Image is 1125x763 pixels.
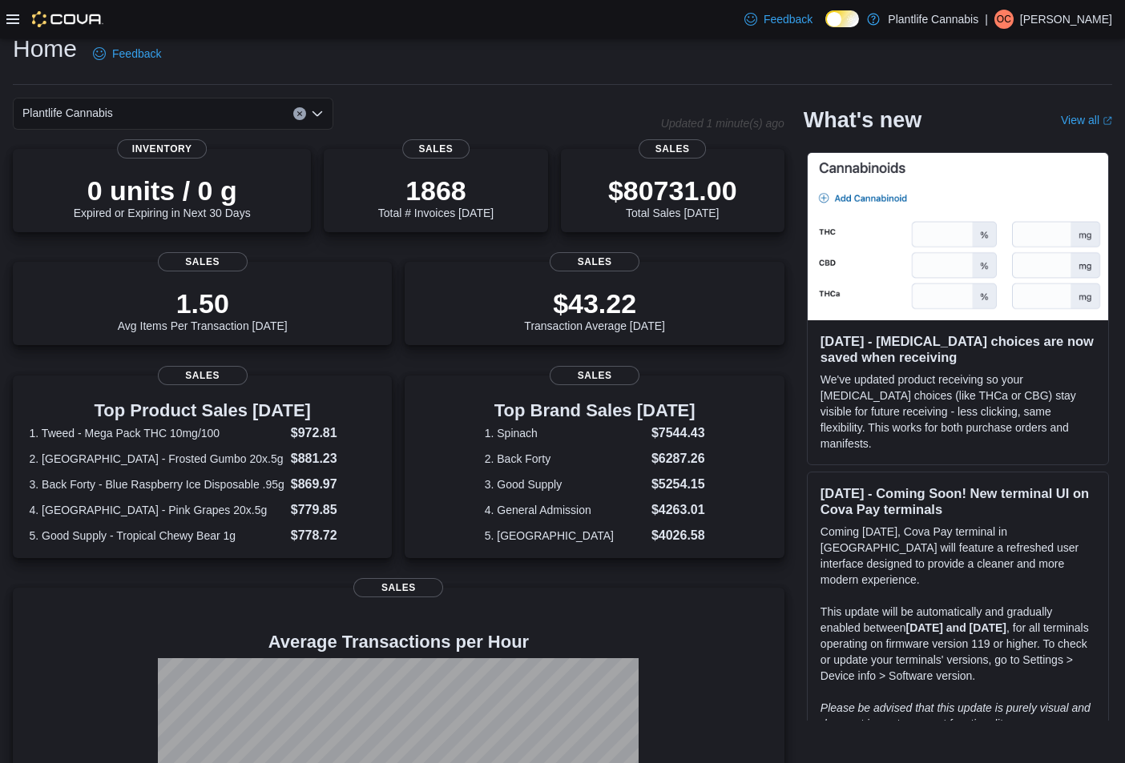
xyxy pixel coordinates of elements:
[764,11,812,27] span: Feedback
[550,366,639,385] span: Sales
[32,11,103,27] img: Cova
[158,252,248,271] span: Sales
[985,10,988,29] p: |
[994,10,1014,29] div: Orianna Christensen
[291,500,376,520] dd: $779.85
[158,366,248,385] span: Sales
[74,175,251,207] p: 0 units / 0 g
[906,621,1006,634] strong: [DATE] and [DATE]
[821,333,1095,365] h3: [DATE] - [MEDICAL_DATA] choices are now saved when receiving
[485,502,645,518] dt: 4. General Admission
[118,287,288,332] div: Avg Items Per Transaction [DATE]
[485,451,645,467] dt: 2. Back Forty
[651,526,705,545] dd: $4026.58
[291,424,376,443] dd: $972.81
[651,449,705,468] dd: $6287.26
[1061,114,1112,126] a: View allExternal link
[22,103,113,122] span: Plantlife Cannabis
[87,38,167,70] a: Feedback
[118,287,288,319] p: 1.50
[378,175,494,219] div: Total # Invoices [DATE]
[30,502,284,518] dt: 4. [GEOGRAPHIC_DATA] - Pink Grapes 20x.5g
[485,425,645,441] dt: 1. Spinach
[485,476,645,492] dt: 3. Good Supply
[524,287,665,332] div: Transaction Average [DATE]
[651,424,705,443] dd: $7544.43
[30,401,376,420] h3: Top Product Sales [DATE]
[1020,10,1112,29] p: [PERSON_NAME]
[821,371,1095,452] p: We've updated product receiving so your [MEDICAL_DATA] choices (like THCa or CBG) stay visible fo...
[608,175,737,207] p: $80731.00
[825,27,826,28] span: Dark Mode
[608,175,737,219] div: Total Sales [DATE]
[353,578,443,597] span: Sales
[804,107,921,133] h2: What's new
[738,3,819,35] a: Feedback
[997,10,1011,29] span: OC
[821,701,1091,730] em: Please be advised that this update is purely visual and does not impact payment functionality.
[524,287,665,319] p: $43.22
[117,139,207,159] span: Inventory
[888,10,978,29] p: Plantlife Cannabis
[651,500,705,520] dd: $4263.01
[291,449,376,468] dd: $881.23
[651,475,705,494] dd: $5254.15
[30,451,284,467] dt: 2. [GEOGRAPHIC_DATA] - Frosted Gumbo 20x.5g
[821,524,1095,588] p: Coming [DATE], Cova Pay terminal in [GEOGRAPHIC_DATA] will feature a refreshed user interface des...
[378,175,494,207] p: 1868
[13,33,77,65] h1: Home
[485,401,705,420] h3: Top Brand Sales [DATE]
[661,117,784,130] p: Updated 1 minute(s) ago
[485,528,645,544] dt: 5. [GEOGRAPHIC_DATA]
[821,604,1095,684] p: This update will be automatically and gradually enabled between , for all terminals operating on ...
[550,252,639,271] span: Sales
[639,139,706,159] span: Sales
[30,476,284,492] dt: 3. Back Forty - Blue Raspberry Ice Disposable .95g
[1103,116,1112,126] svg: External link
[293,107,306,120] button: Clear input
[30,425,284,441] dt: 1. Tweed - Mega Pack THC 10mg/100
[26,632,772,652] h4: Average Transactions per Hour
[291,526,376,545] dd: $778.72
[291,475,376,494] dd: $869.97
[74,175,251,219] div: Expired or Expiring in Next 30 Days
[112,46,161,62] span: Feedback
[402,139,470,159] span: Sales
[30,528,284,544] dt: 5. Good Supply - Tropical Chewy Bear 1g
[821,485,1095,517] h3: [DATE] - Coming Soon! New terminal UI on Cova Pay terminals
[825,10,859,27] input: Dark Mode
[311,107,324,120] button: Open list of options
